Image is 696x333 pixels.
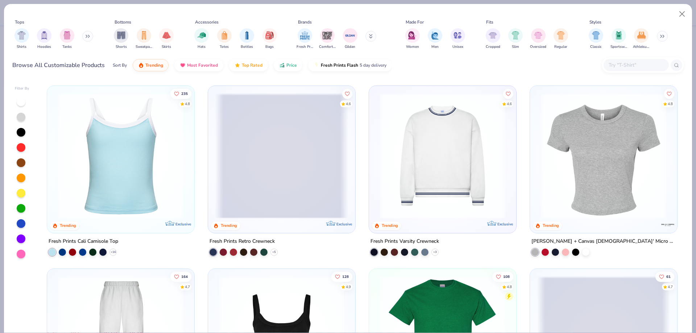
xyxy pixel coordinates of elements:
button: filter button [530,28,546,50]
div: filter for Shorts [114,28,128,50]
span: 5 day delivery [360,61,386,70]
img: Skirts Image [162,31,171,39]
img: b6dde052-8961-424d-8094-bd09ce92eca4 [509,93,641,218]
span: Shirts [17,44,26,50]
input: Try "T-Shirt" [608,61,664,69]
div: filter for Fresh Prints [297,28,313,50]
div: Filter By [15,86,29,91]
img: Shorts Image [117,31,125,39]
span: Most Favorited [187,62,218,68]
span: Cropped [486,44,500,50]
span: + 3 [433,250,437,254]
img: a25d9891-da96-49f3-a35e-76288174bf3a [54,93,187,218]
div: filter for Bottles [240,28,254,50]
img: Gildan Image [345,30,356,41]
span: Skirts [162,44,171,50]
div: filter for Shirts [14,28,29,50]
div: 4.9 [346,284,351,290]
span: Men [431,44,439,50]
div: filter for Athleisure [633,28,650,50]
div: filter for Sportswear [610,28,627,50]
div: filter for Skirts [159,28,174,50]
img: aa15adeb-cc10-480b-b531-6e6e449d5067 [537,93,670,218]
img: Hats Image [198,31,206,39]
div: [PERSON_NAME] + Canvas [DEMOGRAPHIC_DATA]' Micro Ribbed Baby Tee [531,237,676,246]
span: + 16 [111,250,116,254]
button: Like [171,271,192,282]
div: filter for Hats [194,28,209,50]
span: Sweatpants [136,44,152,50]
div: Fresh Prints Varsity Crewneck [370,237,439,246]
div: filter for Gildan [343,28,357,50]
img: Bella + Canvas logo [660,217,675,232]
button: Price [274,59,302,71]
button: Like [492,271,513,282]
span: 128 [342,275,349,278]
span: Hats [198,44,206,50]
button: Top Rated [229,59,268,71]
button: Trending [133,59,169,71]
span: Gildan [345,44,355,50]
img: Unisex Image [453,31,462,39]
div: 4.6 [346,101,351,107]
span: Slim [512,44,519,50]
img: Classic Image [592,31,600,39]
button: filter button [610,28,627,50]
div: Made For [406,19,424,25]
button: filter button [262,28,277,50]
img: Fresh Prints Image [299,30,310,41]
span: Bags [265,44,274,50]
button: filter button [343,28,357,50]
div: Accessories [195,19,219,25]
div: Bottoms [115,19,131,25]
div: Fresh Prints Cali Camisole Top [49,237,118,246]
div: filter for Classic [589,28,603,50]
button: Like [503,88,513,99]
span: Athleisure [633,44,650,50]
button: filter button [60,28,74,50]
span: Exclusive [175,221,191,226]
button: Like [664,88,674,99]
div: filter for Hoodies [37,28,51,50]
span: Bottles [241,44,253,50]
button: Like [171,88,192,99]
img: Shirts Image [17,31,26,39]
div: 4.7 [668,284,673,290]
img: flash.gif [314,62,319,68]
div: filter for Women [405,28,420,50]
span: Fresh Prints Flash [321,62,358,68]
div: filter for Unisex [451,28,465,50]
span: Shorts [116,44,127,50]
span: Sportswear [610,44,627,50]
span: Exclusive [336,221,352,226]
div: 4.8 [507,284,512,290]
div: Fresh Prints Retro Crewneck [210,237,275,246]
img: Oversized Image [534,31,542,39]
button: Fresh Prints Flash5 day delivery [308,59,392,71]
button: filter button [37,28,51,50]
img: Slim Image [511,31,519,39]
div: Sort By [113,62,127,68]
img: Cropped Image [489,31,497,39]
div: 4.8 [185,101,190,107]
img: most_fav.gif [180,62,186,68]
img: Sportswear Image [615,31,623,39]
button: Most Favorited [174,59,223,71]
button: filter button [554,28,568,50]
img: Tanks Image [63,31,71,39]
img: Women Image [408,31,417,39]
div: filter for Totes [217,28,232,50]
img: Hoodies Image [40,31,48,39]
div: filter for Slim [508,28,523,50]
span: Oversized [530,44,546,50]
span: 164 [182,275,188,278]
div: filter for Men [428,28,442,50]
button: Like [342,88,352,99]
button: filter button [486,28,500,50]
div: 4.7 [185,284,190,290]
button: filter button [159,28,174,50]
img: Bags Image [265,31,273,39]
button: filter button [451,28,465,50]
img: Bottles Image [243,31,251,39]
button: filter button [589,28,603,50]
